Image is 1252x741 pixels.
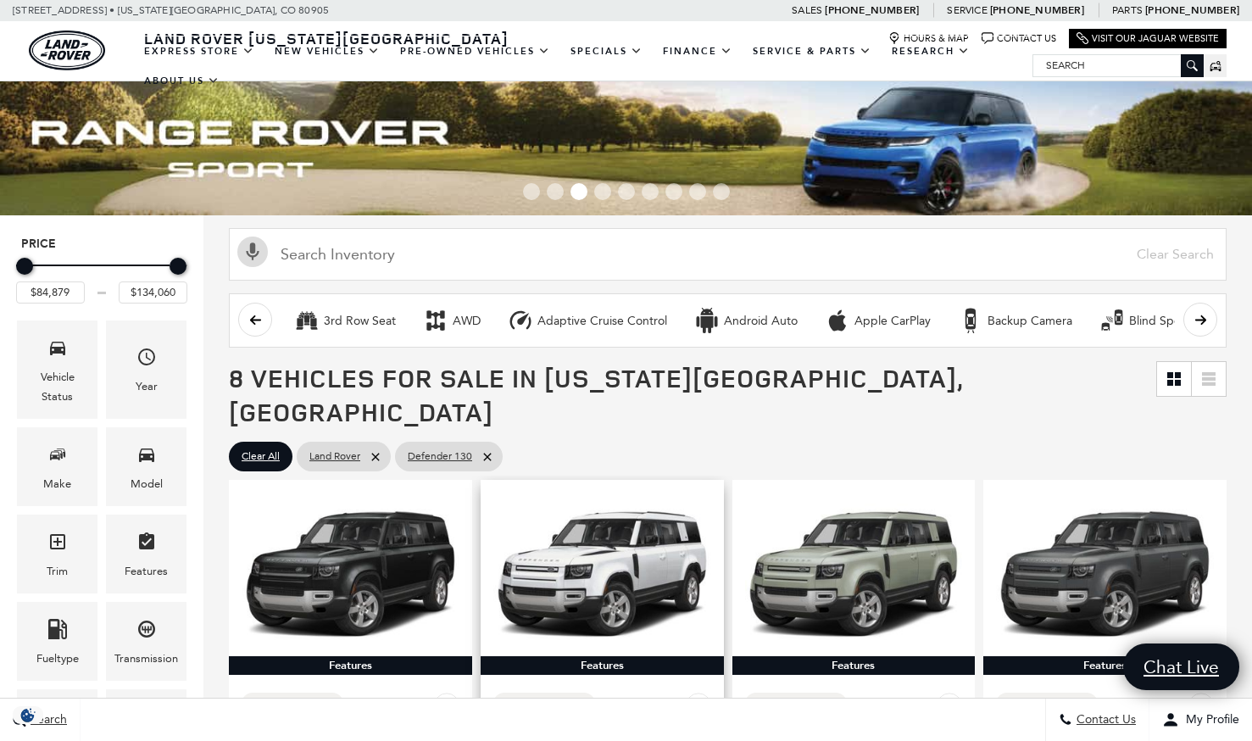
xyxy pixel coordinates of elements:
span: Go to slide 7 [665,183,682,200]
a: Contact Us [982,32,1056,45]
div: Trim [47,562,68,581]
div: MakeMake [17,427,97,506]
span: Go to slide 5 [618,183,635,200]
div: Price [16,252,187,304]
div: Compare [1031,696,1081,711]
span: Model [136,440,157,475]
button: Save Vehicle [937,693,962,725]
button: Blind Spot MonitorBlind Spot Monitor [1090,303,1240,338]
div: Year [136,377,158,396]
div: Features [983,656,1227,675]
span: Land Rover [309,446,360,467]
nav: Main Navigation [134,36,1032,96]
div: Compare [780,696,830,711]
a: Hours & Map [888,32,969,45]
a: About Us [134,66,230,96]
img: 2025 Land Rover Defender 130 X-Dynamic SE [242,493,459,656]
a: Pre-Owned Vehicles [390,36,560,66]
a: EXPRESS STORE [134,36,264,66]
img: 2025 Land Rover Defender 130 X-Dynamic SE [996,493,1214,656]
div: Fueltype [36,649,79,668]
div: Minimum Price [16,258,33,275]
div: Adaptive Cruise Control [537,314,667,329]
a: Service & Parts [743,36,882,66]
input: Maximum [119,281,187,304]
div: 3rd Row Seat [324,314,396,329]
span: Go to slide 4 [594,183,611,200]
button: Compare Vehicle [996,693,1098,715]
span: Service [947,4,987,16]
div: Features [229,656,472,675]
a: Specials [560,36,653,66]
div: Blind Spot Monitor [1099,308,1125,333]
button: Apple CarPlayApple CarPlay [815,303,940,338]
input: Search [1033,55,1203,75]
a: [PHONE_NUMBER] [990,3,1084,17]
div: Compare [276,696,326,711]
button: Compare Vehicle [745,693,847,715]
div: Apple CarPlay [854,314,931,329]
a: Research [882,36,980,66]
div: VehicleVehicle Status [17,320,97,418]
span: Sales [792,4,822,16]
div: Blind Spot Monitor [1129,314,1231,329]
div: FueltypeFueltype [17,602,97,681]
img: 2025 Land Rover Defender 130 S [493,493,711,656]
section: Click to Open Cookie Consent Modal [8,706,47,724]
span: Go to slide 9 [713,183,730,200]
div: TrimTrim [17,515,97,593]
span: My Profile [1179,713,1239,727]
a: [PHONE_NUMBER] [1145,3,1239,17]
span: Land Rover [US_STATE][GEOGRAPHIC_DATA] [144,28,509,48]
svg: Click to toggle on voice search [237,237,268,267]
div: Vehicle Status [30,368,85,405]
div: YearYear [106,320,186,418]
div: AWD [423,308,448,333]
a: Visit Our Jaguar Website [1077,32,1219,45]
button: 3rd Row Seat3rd Row Seat [285,303,405,338]
a: land-rover [29,31,105,70]
button: Compare Vehicle [493,693,595,715]
div: Features [481,656,724,675]
a: Finance [653,36,743,66]
div: Android Auto [724,314,798,329]
span: Parts [1112,4,1143,16]
span: Clear All [242,446,280,467]
input: Search Inventory [229,228,1227,281]
div: AWD [453,314,481,329]
div: FeaturesFeatures [106,515,186,593]
h5: Price [21,237,182,252]
button: Open user profile menu [1149,699,1252,741]
a: Land Rover [US_STATE][GEOGRAPHIC_DATA] [134,28,519,48]
span: Defender 130 [408,446,472,467]
button: Backup CameraBackup Camera [949,303,1082,338]
div: Maximum Price [170,258,186,275]
span: Chat Live [1135,655,1227,678]
div: Compare [528,696,578,711]
div: TransmissionTransmission [106,602,186,681]
div: 3rd Row Seat [294,308,320,333]
span: Go to slide 2 [547,183,564,200]
button: Android AutoAndroid Auto [685,303,807,338]
span: Go to slide 3 [570,183,587,200]
span: Fueltype [47,615,68,649]
img: Land Rover [29,31,105,70]
div: ModelModel [106,427,186,506]
div: Apple CarPlay [825,308,850,333]
span: Trim [47,527,68,562]
span: Go to slide 6 [642,183,659,200]
a: [PHONE_NUMBER] [825,3,919,17]
button: AWDAWD [414,303,490,338]
div: Android Auto [694,308,720,333]
span: Make [47,440,68,475]
div: Backup Camera [988,314,1072,329]
button: scroll right [1183,303,1217,337]
div: Backup Camera [958,308,983,333]
span: Features [136,527,157,562]
input: Minimum [16,281,85,304]
button: Adaptive Cruise ControlAdaptive Cruise Control [498,303,676,338]
button: Save Vehicle [434,693,459,725]
img: 2025 Land Rover Defender 130 X-Dynamic SE [745,493,963,656]
img: Opt-Out Icon [8,706,47,724]
span: Transmission [136,615,157,649]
